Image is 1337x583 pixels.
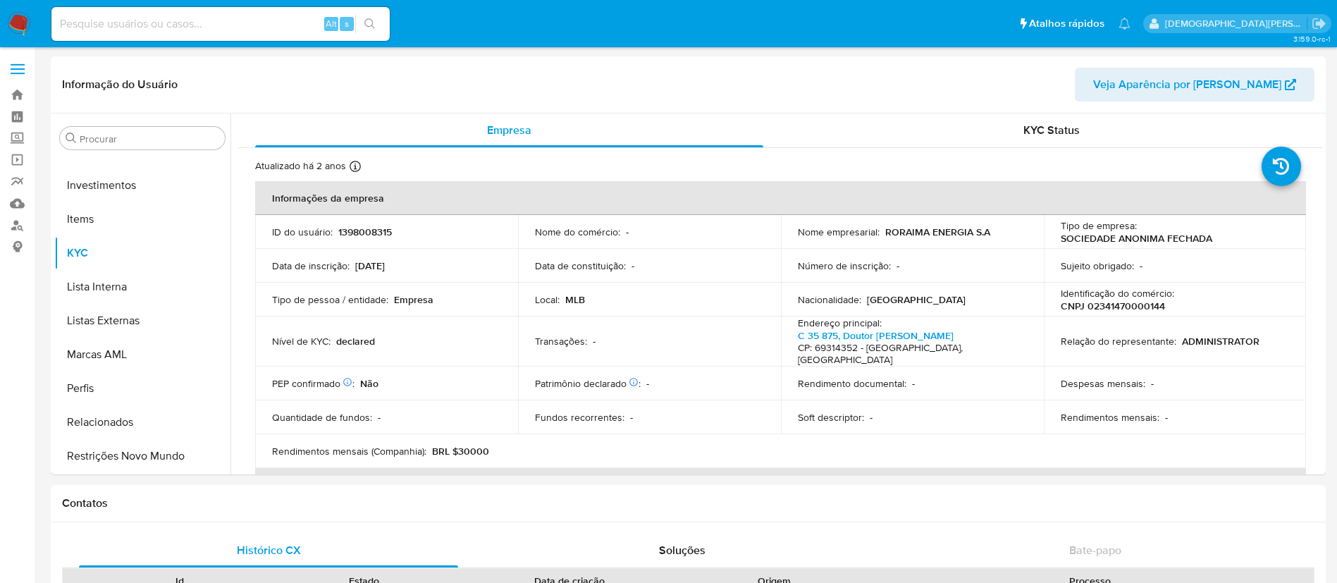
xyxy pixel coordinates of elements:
[54,270,230,304] button: Lista Interna
[62,496,1314,510] h1: Contatos
[798,259,891,272] p: Número de inscrição :
[897,259,899,272] p: -
[255,181,1306,215] th: Informações da empresa
[1119,18,1130,30] a: Notificações
[255,468,1306,502] th: Detalhes de contato
[1029,16,1104,31] span: Atalhos rápidos
[272,377,355,390] p: PEP confirmado :
[885,226,990,238] p: RORAIMA ENERGIA S.A
[798,342,1021,367] h4: CP: 69314352 - [GEOGRAPHIC_DATA], [GEOGRAPHIC_DATA]
[659,542,706,558] span: Soluções
[355,259,385,272] p: [DATE]
[631,259,634,272] p: -
[54,405,230,439] button: Relacionados
[62,78,178,92] h1: Informação do Usuário
[1165,17,1307,30] p: thais.asantos@mercadolivre.com
[66,133,77,144] button: Procurar
[1061,377,1145,390] p: Despesas mensais :
[1061,232,1212,245] p: SOCIEDADE ANONIMA FECHADA
[1151,377,1154,390] p: -
[535,293,560,306] p: Local :
[798,411,864,424] p: Soft descriptor :
[336,335,375,348] p: declared
[54,338,230,372] button: Marcas AML
[565,293,585,306] p: MLB
[798,226,880,238] p: Nome empresarial :
[798,377,906,390] p: Rendimento documental :
[338,226,392,238] p: 1398008315
[355,14,384,34] button: search-icon
[535,377,641,390] p: Patrimônio declarado :
[1061,219,1137,232] p: Tipo de empresa :
[535,411,624,424] p: Fundos recorrentes :
[1140,259,1142,272] p: -
[1069,542,1121,558] span: Bate-papo
[272,445,426,458] p: Rendimentos mensais (Companhia) :
[345,17,349,30] span: s
[272,293,388,306] p: Tipo de pessoa / entidade :
[326,17,337,30] span: Alt
[1061,411,1159,424] p: Rendimentos mensais :
[1061,335,1176,348] p: Relação do representante :
[798,329,954,343] a: C 35 875, Doutor [PERSON_NAME]
[54,202,230,236] button: Items
[54,236,230,270] button: KYC
[54,372,230,405] button: Perfis
[912,377,915,390] p: -
[432,445,489,458] p: BRL $30000
[626,226,629,238] p: -
[54,304,230,338] button: Listas Externas
[646,377,649,390] p: -
[535,226,620,238] p: Nome do comércio :
[80,133,219,145] input: Procurar
[1061,300,1165,312] p: CNPJ 02341470000144
[378,411,381,424] p: -
[1182,335,1259,348] p: ADMINISTRATOR
[867,293,966,306] p: [GEOGRAPHIC_DATA]
[1061,287,1174,300] p: Identificação do comércio :
[798,293,861,306] p: Nacionalidade :
[487,122,531,138] span: Empresa
[272,226,333,238] p: ID do usuário :
[535,259,626,272] p: Data de constituição :
[272,411,372,424] p: Quantidade de fundos :
[394,293,433,306] p: Empresa
[272,259,350,272] p: Data de inscrição :
[1312,16,1326,31] a: Sair
[870,411,873,424] p: -
[535,335,587,348] p: Transações :
[360,377,378,390] p: Não
[593,335,596,348] p: -
[51,15,390,33] input: Pesquise usuários ou casos...
[1075,68,1314,102] button: Veja Aparência por [PERSON_NAME]
[1093,68,1281,102] span: Veja Aparência por [PERSON_NAME]
[798,317,882,329] p: Endereço principal :
[255,159,346,173] p: Atualizado há 2 anos
[1165,411,1168,424] p: -
[54,168,230,202] button: Investimentos
[272,335,331,348] p: Nível de KYC :
[1061,259,1134,272] p: Sujeito obrigado :
[1023,122,1080,138] span: KYC Status
[237,542,301,558] span: Histórico CX
[630,411,633,424] p: -
[54,439,230,473] button: Restrições Novo Mundo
